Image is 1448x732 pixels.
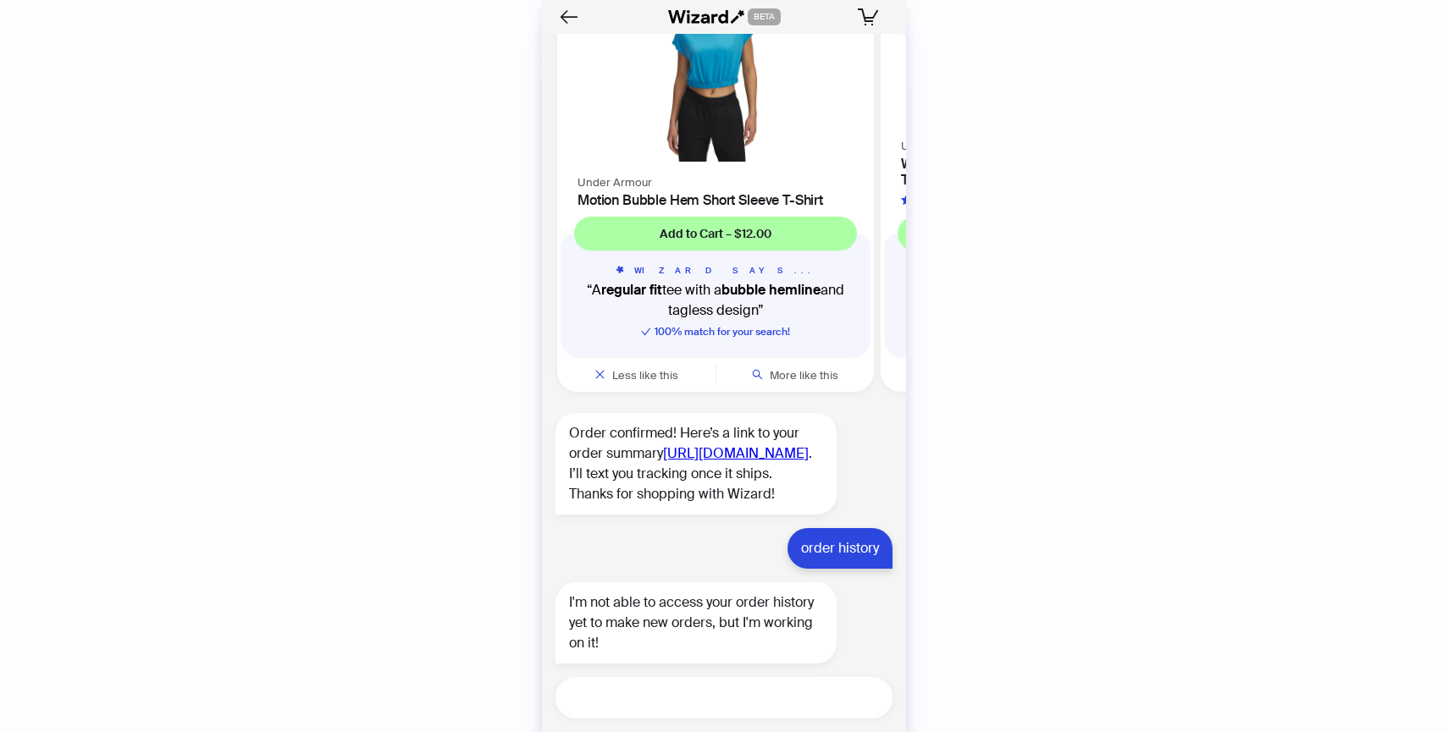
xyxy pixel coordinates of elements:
div: Order confirmed! Here’s a link to your order summary . I’ll text you tracking once it ships. Than... [555,413,837,515]
b: regular fit [601,281,662,299]
div: 4.6 out of 5 stars [901,192,984,209]
span: Under Armour [901,139,975,153]
span: 100 % match for your search! [641,325,790,338]
button: More like this [716,358,875,392]
h5: WIZARD SAYS... [574,264,857,277]
b: bubble hemline [721,281,821,299]
h5: WIZARD SAYS... [898,264,1180,277]
div: I'm not able to access your order history yet to make new orders, but I'm working on it! [555,582,837,663]
q: A tee with a and tagless design [574,280,857,321]
button: Back [555,3,583,30]
span: More like this [770,368,838,383]
span: Less like this [612,368,678,383]
span: close [594,369,605,380]
a: [URL][DOMAIN_NAME] [663,444,809,462]
span: check [641,327,651,337]
span: Add to Cart – $12.00 [660,226,771,241]
button: Add to Cart – $12.00 [574,217,857,250]
h4: Motion Bubble Hem Short Sleeve T-Shirt [578,192,854,208]
span: Under Armour [578,175,652,190]
span: search [752,369,763,380]
q: A top with and quick-drying UA Tech fabric [898,280,1180,321]
span: BETA [748,8,781,25]
span: star [901,195,912,206]
h4: Women's Twist Tech V-Neck Short-Sleeve Top [901,156,1177,188]
button: Less like this [557,358,716,392]
div: order history [788,528,893,569]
